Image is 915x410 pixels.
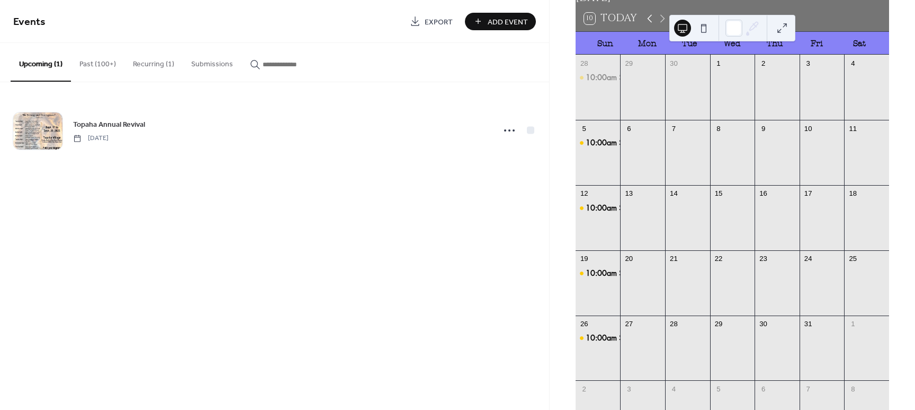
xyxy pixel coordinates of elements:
div: 6 [758,385,768,394]
span: 10:00am [586,268,619,278]
div: 21 [669,254,678,264]
div: 14 [669,189,678,198]
div: Sat [838,32,881,55]
span: 10:00am [586,333,619,343]
div: Fri [796,32,838,55]
div: Service [619,203,643,213]
a: Topaha Annual Revival [73,118,145,130]
div: Service [576,203,621,213]
div: Service [619,137,643,148]
div: 17 [803,189,813,198]
div: 20 [624,254,634,264]
div: Service [619,268,643,278]
div: Sun [584,32,626,55]
div: Service [619,72,643,83]
div: 28 [669,319,678,329]
div: 15 [714,189,723,198]
div: Service [576,333,621,343]
div: 5 [714,385,723,394]
button: 10Today [580,10,641,27]
div: 4 [669,385,678,394]
div: 30 [758,319,768,329]
div: 22 [714,254,723,264]
div: 31 [803,319,813,329]
div: 9 [758,124,768,133]
div: 5 [579,124,589,133]
div: 4 [848,58,858,68]
div: Tue [669,32,711,55]
button: Submissions [183,43,241,81]
button: Past (100+) [71,43,124,81]
div: 11 [848,124,858,133]
div: 6 [624,124,634,133]
div: 27 [624,319,634,329]
div: 28 [579,58,589,68]
div: Service [619,333,643,343]
span: Topaha Annual Revival [73,119,145,130]
div: 18 [848,189,858,198]
div: 24 [803,254,813,264]
div: 10 [803,124,813,133]
div: 19 [579,254,589,264]
span: 10:00am [586,137,619,148]
div: 25 [848,254,858,264]
div: Service [576,268,621,278]
a: Export [402,13,461,30]
button: Add Event [465,13,536,30]
div: 3 [624,385,634,394]
div: 1 [848,319,858,329]
span: 10:00am [586,72,619,83]
div: 29 [714,319,723,329]
span: Export [425,16,453,28]
div: 8 [848,385,858,394]
button: Upcoming (1) [11,43,71,82]
div: 2 [579,385,589,394]
div: 12 [579,189,589,198]
div: 30 [669,58,678,68]
div: 16 [758,189,768,198]
div: Service [576,137,621,148]
div: Service [576,72,621,83]
div: Wed [711,32,753,55]
div: 26 [579,319,589,329]
div: 3 [803,58,813,68]
button: Recurring (1) [124,43,183,81]
span: Add Event [488,16,528,28]
div: 13 [624,189,634,198]
div: 1 [714,58,723,68]
div: Mon [626,32,669,55]
div: 2 [758,58,768,68]
div: 29 [624,58,634,68]
div: 7 [669,124,678,133]
div: 23 [758,254,768,264]
span: Events [13,12,46,32]
div: 7 [803,385,813,394]
div: 8 [714,124,723,133]
span: 10:00am [586,203,619,213]
div: Thu [753,32,796,55]
span: [DATE] [73,134,109,143]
